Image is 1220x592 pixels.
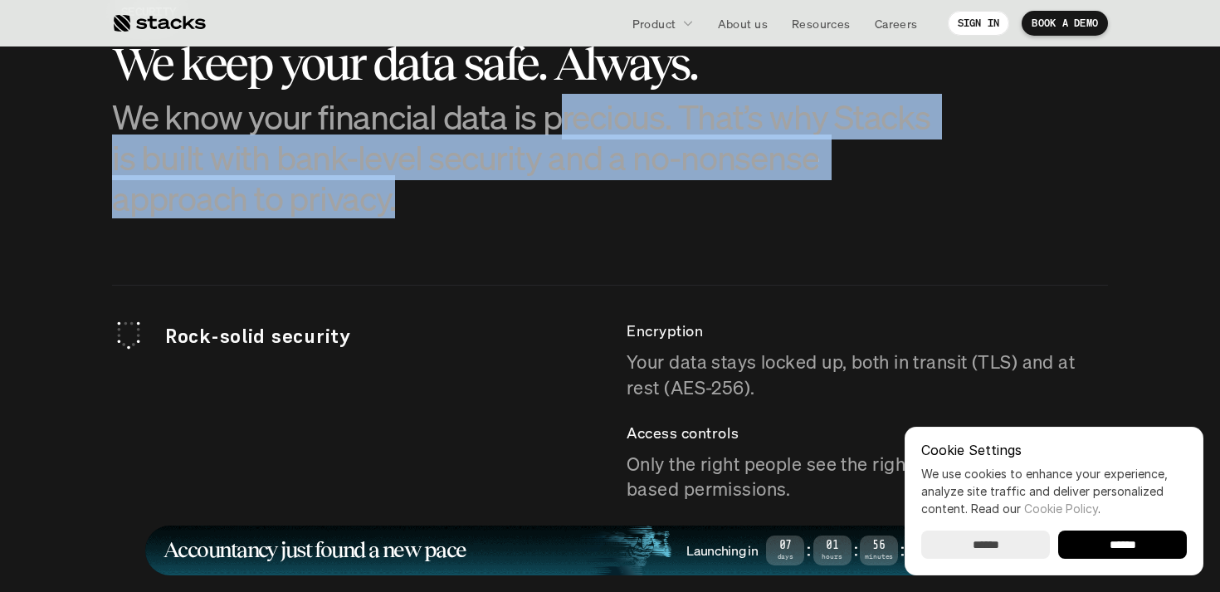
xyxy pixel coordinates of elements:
span: 01 [813,541,852,550]
a: Careers [865,8,928,38]
span: Minutes [860,554,898,560]
p: We know your financial data is precious. That’s why Stacks is built with bank-level security and ... [112,96,942,219]
a: About us [708,8,778,38]
p: We use cookies to enhance your experience, analyze site traffic and deliver personalized content. [921,465,1187,517]
a: Privacy Policy [196,384,269,396]
p: Resources [792,15,851,32]
a: SIGN IN [948,11,1010,36]
p: BOOK A DEMO [1032,17,1098,29]
p: Audit logs [627,522,1108,546]
span: Read our . [971,501,1100,516]
strong: : [804,541,813,560]
h3: We keep your data safe. Always. [112,38,942,90]
span: 07 [766,541,804,550]
strong: : [852,541,860,560]
p: Encryption [627,319,1108,343]
span: Days [766,554,804,560]
p: SIGN IN [958,17,1000,29]
a: Cookie Policy [1024,501,1098,516]
a: Accountancy just found a new paceLaunching in07Days:01Hours:56Minutes:48SecondsLEARN MORE [145,526,1075,575]
p: Your data stays locked up, both in transit (TLS) and at rest (AES-256). [627,350,1108,401]
p: About us [718,15,768,32]
p: Access controls [627,421,1108,445]
a: Resources [782,8,861,38]
h1: Accountancy just found a new pace [163,541,466,560]
span: 56 [860,541,898,550]
a: BOOK A DEMO [1022,11,1108,36]
p: Only the right people see the right stuff, thanks to role-based permissions. [627,452,1108,503]
p: Rock-solid security [165,322,593,350]
p: Careers [875,15,918,32]
strong: : [898,541,906,560]
span: Hours [813,554,852,560]
h4: Launching in [686,541,758,560]
p: Cookie Settings [921,443,1187,457]
p: Product [632,15,676,32]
